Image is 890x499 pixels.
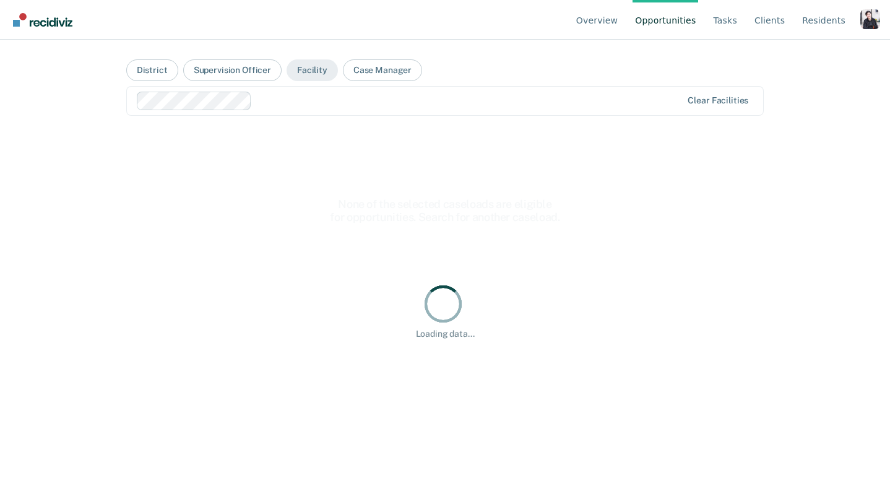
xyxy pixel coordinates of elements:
button: Case Manager [343,59,422,81]
button: Supervision Officer [183,59,282,81]
button: Profile dropdown button [860,9,880,29]
div: Loading data... [416,329,475,339]
img: Recidiviz [13,13,72,27]
button: District [126,59,178,81]
button: Facility [287,59,338,81]
div: Clear facilities [688,95,748,106]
